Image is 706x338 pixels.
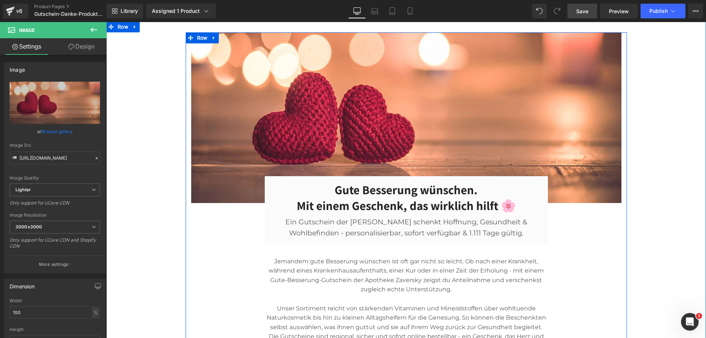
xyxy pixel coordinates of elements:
[10,298,100,303] div: Width
[15,224,42,230] b: 3000x3000
[152,7,210,15] div: Assigned 1 Product
[688,4,703,18] button: More
[10,327,100,332] div: Height
[107,4,143,18] a: New Library
[121,8,138,14] span: Library
[10,175,100,181] div: Image Quality
[158,235,442,282] p: Jemandem gute Besserung wünschen ist oft gar nicht so leicht. Ob nach einer Krankheit, während ei...
[19,27,35,33] span: Image
[348,4,366,18] a: Desktop
[10,200,100,211] div: Only support for UCare CDN
[600,4,638,18] a: Preview
[681,313,699,331] iframe: Intercom live chat
[42,125,73,138] a: Browse gallery
[696,313,702,319] span: 1
[10,279,35,289] div: Dimension
[158,282,442,310] p: Unser Sortiment reicht von stärkenden Vitaminen und Mineralstoffen über wohltuende Naturkosmetik ...
[532,4,547,18] button: Undo
[384,4,401,18] a: Tablet
[92,307,99,317] div: %
[550,4,564,18] button: Redo
[4,256,105,273] button: More settings
[170,195,430,217] p: Ein Gutschein der [PERSON_NAME] schenkt Hoffnung, Gesundheit & Wohlbefinden - personalisierbar, s...
[10,213,100,218] div: Image Resolution
[10,128,100,135] div: or
[55,38,108,55] a: Design
[15,187,31,192] b: Lighter
[89,10,103,21] span: Row
[34,11,105,17] span: Gutschein-Danke-Produktseite [SHOMUGO 2025-09]
[609,7,629,15] span: Preview
[10,237,100,254] div: Only support for UCare CDN and Shopify CDN
[15,6,24,16] div: v6
[85,10,515,181] img: Einfach Danke sagen mit Apotheke Zaversky
[10,63,25,73] div: Image
[170,160,430,192] h3: Gute Besserung wünschen. Mit einem Geschenk, das wirklich hilft 🌸
[641,4,685,18] button: Publish
[10,143,100,148] div: Image Src
[576,7,588,15] span: Save
[401,4,419,18] a: Mobile
[3,4,28,18] a: v6
[649,8,668,14] span: Publish
[366,4,384,18] a: Laptop
[10,306,100,319] input: auto
[34,4,119,10] a: Product Pages
[10,152,100,164] input: Link
[39,261,68,268] p: More settings
[158,310,442,328] p: Die Gutscheine sind regional, sicher und sofort online bestellbar - ein Geschenk, das Herz und Se...
[103,10,113,21] a: Expand / Collapse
